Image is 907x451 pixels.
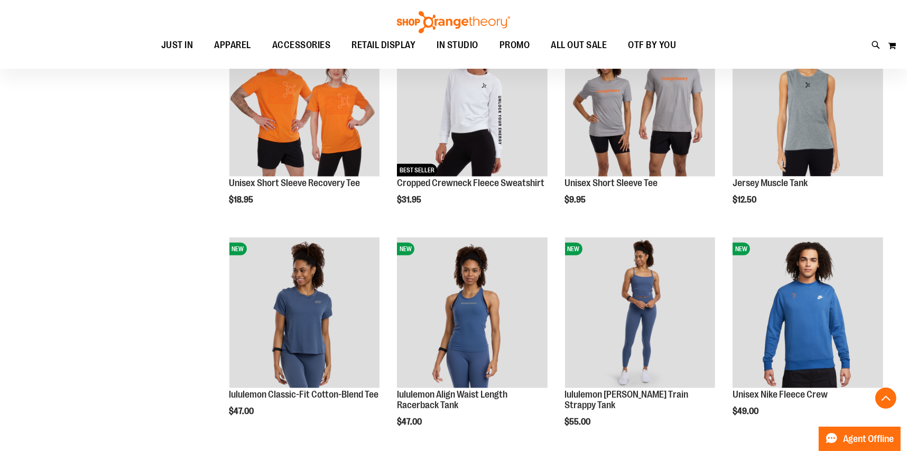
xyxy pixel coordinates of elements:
a: Jersey Muscle TankNEW [733,26,883,178]
span: Agent Offline [843,434,894,444]
a: lululemon Align Waist Length Racerback TankNEW [397,237,548,390]
button: Agent Offline [819,427,901,451]
button: Back To Top [875,388,896,409]
a: lululemon Wunder Train Strappy TankNEW [565,237,716,390]
img: Jersey Muscle Tank [733,26,883,177]
a: Cropped Crewneck Fleece SweatshirtNEWBEST SELLER [397,26,548,178]
img: Cropped Crewneck Fleece Sweatshirt [397,26,548,177]
span: RETAIL DISPLAY [351,33,415,57]
img: Unisex Short Sleeve Recovery Tee [229,26,380,177]
span: NEW [229,243,247,255]
div: product [560,21,721,232]
span: IN STUDIO [437,33,478,57]
img: Shop Orangetheory [395,11,512,33]
span: NEW [733,243,750,255]
span: $12.50 [733,195,758,205]
div: product [392,21,553,232]
div: product [224,232,385,443]
a: Unisex Short Sleeve Recovery TeeNEW [229,26,380,178]
a: Jersey Muscle Tank [733,178,808,188]
span: $49.00 [733,407,760,416]
div: product [727,21,889,232]
span: $55.00 [565,417,593,427]
a: lululemon Classic-Fit Cotton-Blend TeeNEW [229,237,380,390]
img: lululemon Wunder Train Strappy Tank [565,237,716,388]
span: $47.00 [397,417,423,427]
a: Unisex Short Sleeve Tee [565,178,658,188]
img: lululemon Classic-Fit Cotton-Blend Tee [229,237,380,388]
span: BEST SELLER [397,164,437,177]
span: $18.95 [229,195,255,205]
img: lululemon Align Waist Length Racerback Tank [397,237,548,388]
span: JUST IN [161,33,193,57]
span: ALL OUT SALE [551,33,607,57]
div: product [727,232,889,443]
a: Unisex Short Sleeve TeeNEW [565,26,716,178]
span: ACCESSORIES [272,33,331,57]
a: Cropped Crewneck Fleece Sweatshirt [397,178,544,188]
span: PROMO [499,33,530,57]
a: lululemon Classic-Fit Cotton-Blend Tee [229,389,379,400]
a: lululemon [PERSON_NAME] Train Strappy Tank [565,389,689,410]
a: Unisex Nike Fleece Crew [733,389,828,400]
span: NEW [397,243,414,255]
a: Unisex Nike Fleece CrewNEW [733,237,883,390]
span: $31.95 [397,195,423,205]
img: Unisex Nike Fleece Crew [733,237,883,388]
div: product [224,21,385,232]
a: lululemon Align Waist Length Racerback Tank [397,389,507,410]
a: Unisex Short Sleeve Recovery Tee [229,178,360,188]
img: Unisex Short Sleeve Tee [565,26,716,177]
span: $47.00 [229,407,256,416]
span: APPAREL [214,33,251,57]
span: $9.95 [565,195,588,205]
span: NEW [565,243,582,255]
span: OTF BY YOU [628,33,676,57]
